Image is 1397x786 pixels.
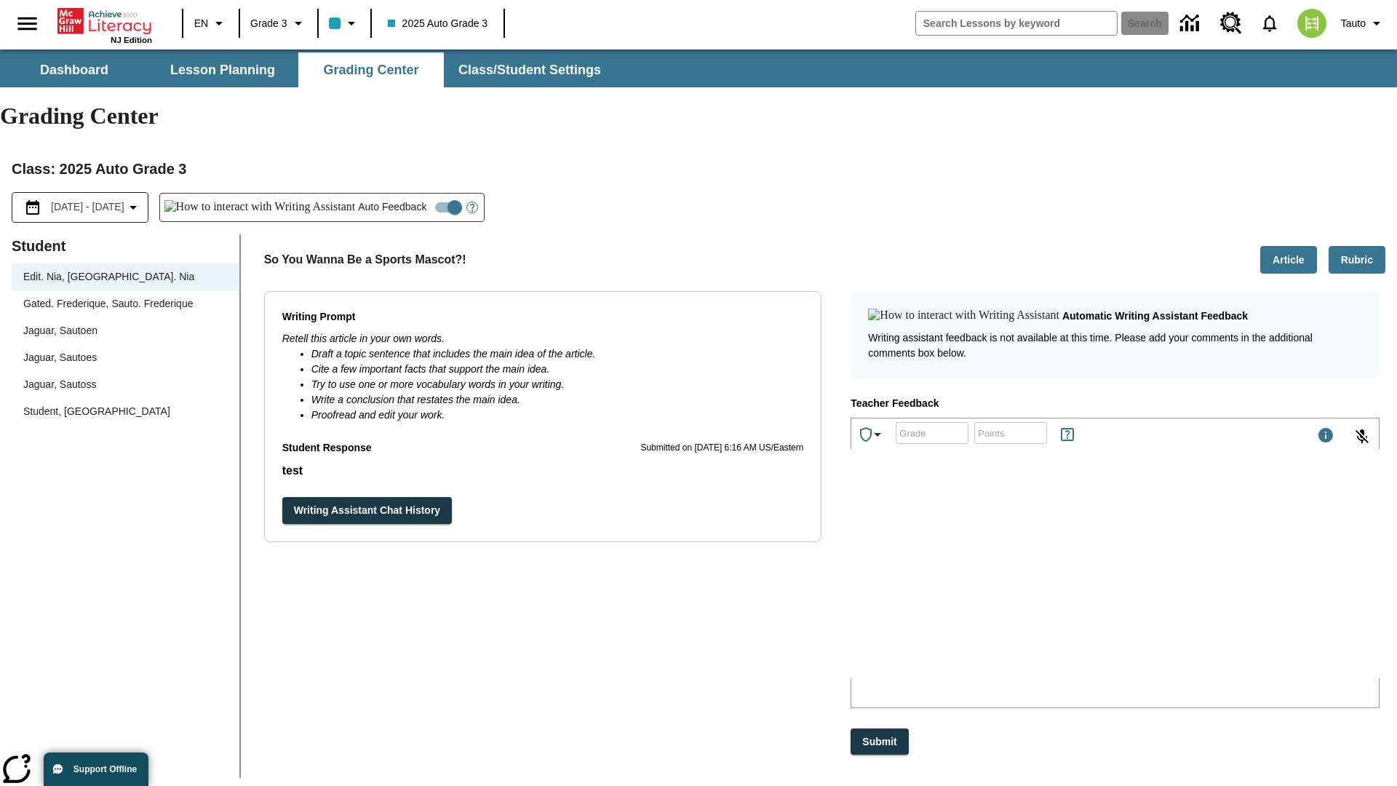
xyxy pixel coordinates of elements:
[188,10,234,36] button: Language: EN, Select a language
[282,497,452,524] button: Writing Assistant Chat History
[640,441,803,456] p: Submitted on [DATE] 6:16 AM US/Eastern
[282,309,804,325] p: Writing Prompt
[170,62,275,79] span: Lesson Planning
[896,414,968,453] input: Grade: Letters, numbers, %, + and - are allowed.
[51,199,124,215] span: [DATE] - [DATE]
[124,199,142,216] svg: Collapse Date Range Filter
[896,422,968,444] div: Grade: Letters, numbers, %, + and - are allowed.
[12,290,239,317] div: Gated. Frederique, Sauto. Frederique
[323,62,418,79] span: Grading Center
[868,309,1059,323] img: How to interact with Writing Assistant
[868,330,1362,361] p: Writing assistant feedback is not available at this time. Please add your comments in the additio...
[23,404,170,419] div: Student, [GEOGRAPHIC_DATA]
[264,251,466,269] p: So You Wanna Be a Sports Mascot?!
[73,764,137,774] span: Support Offline
[23,350,97,365] div: Jaguar, Sautoes
[111,36,152,44] span: NJ Edition
[311,377,804,392] li: Try to use one or more vocabulary words in your writing.
[461,194,484,221] button: Open Help for Writing Assistant
[12,157,1385,180] h2: Class : 2025 Auto Grade 3
[447,52,613,87] button: Class/Student Settings
[974,414,1047,453] input: Points: Must be equal to or less than 25.
[12,344,239,371] div: Jaguar, Sautoes
[40,62,108,79] span: Dashboard
[282,440,372,456] p: Student Response
[298,52,444,87] button: Grading Center
[1171,4,1211,44] a: Data Center
[311,346,804,362] li: Draft a topic sentence that includes the main idea of the article.
[44,753,148,786] button: Support Offline
[150,52,295,87] button: Lesson Planning
[57,7,152,36] a: Home
[311,408,804,423] li: Proofread and edit your work.
[851,420,892,449] button: Achievements
[1335,10,1391,36] button: Profile/Settings
[1251,4,1289,42] a: Notifications
[164,200,356,215] img: How to interact with Writing Assistant
[851,729,908,755] button: Submit
[12,317,239,344] div: Jaguar, Sautoen
[1341,16,1366,31] span: Tauto
[1345,419,1380,454] button: Click to activate and allow voice recognition
[1289,4,1335,42] button: Select a new avatar
[1297,9,1326,38] img: avatar image
[916,12,1117,35] input: search field
[1,52,147,87] button: Dashboard
[388,16,488,31] span: 2025 Auto Grade 3
[458,62,601,79] span: Class/Student Settings
[311,362,804,377] li: Cite a few important facts that support the main idea.
[12,234,239,258] p: Student
[974,422,1047,444] div: Points: Must be equal to or less than 25.
[358,199,426,215] span: Auto Feedback
[57,5,152,44] div: Home
[1317,426,1334,447] div: Maximum 1000 characters Press Escape to exit toolbar and use left and right arrow keys to access ...
[323,10,366,36] button: Class color is light blue. Change class color
[311,392,804,408] li: Write a conclusion that restates the main idea.
[23,296,193,311] div: Gated. Frederique, Sauto. Frederique
[23,269,194,285] div: Edit. Nia, [GEOGRAPHIC_DATA]. Nia
[1260,246,1317,274] button: Article, Will open in new tab
[1053,420,1082,449] button: Rules for Earning Points and Achievements, Will open in new tab
[18,199,142,216] button: Select the date range menu item
[282,331,804,346] p: Retell this article in your own words.
[282,462,804,480] p: test
[23,323,97,338] div: Jaguar, Sautoen
[1211,4,1251,43] a: Resource Center, Will open in new tab
[6,2,49,45] button: Open side menu
[250,16,287,31] span: Grade 3
[12,263,239,290] div: Edit. Nia, [GEOGRAPHIC_DATA]. Nia
[194,16,208,31] span: EN
[244,10,313,36] button: Grade: Grade 3, Select a grade
[282,462,804,480] p: Student Response
[851,396,1380,412] p: Teacher Feedback
[1329,246,1385,274] button: Rubric, Will open in new tab
[12,371,239,398] div: Jaguar, Sautoss
[1062,309,1248,325] p: Automatic writing assistant feedback
[12,398,239,425] div: Student, [GEOGRAPHIC_DATA]
[23,377,96,392] div: Jaguar, Sautoss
